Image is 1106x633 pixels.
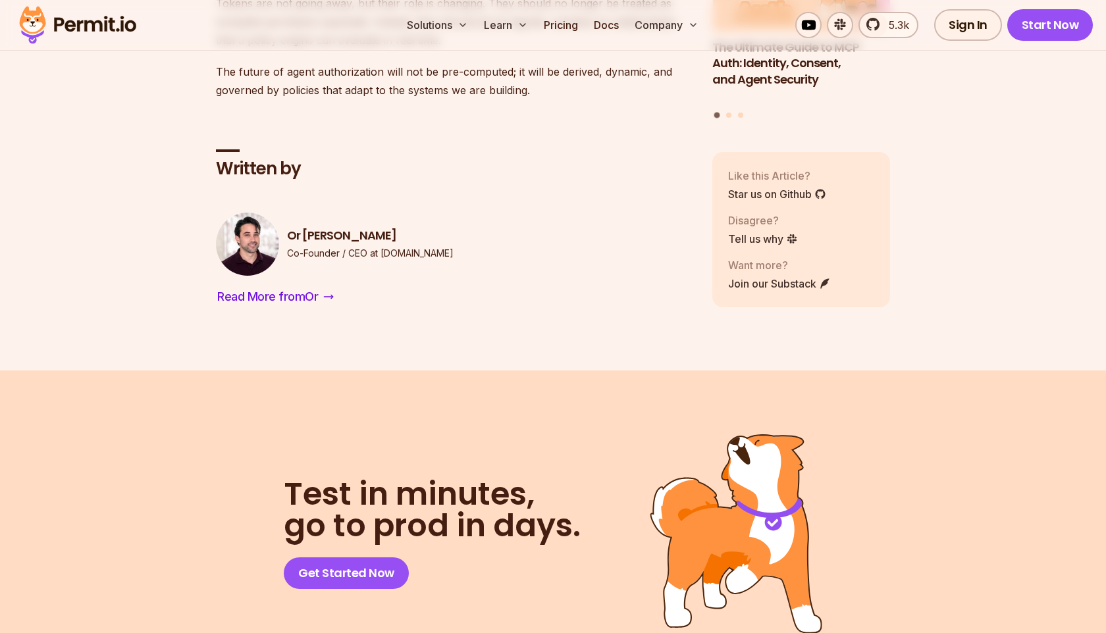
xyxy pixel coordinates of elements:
a: Read More fromOr [216,286,335,307]
h3: The Ultimate Guide to MCP Auth: Identity, Consent, and Agent Security [712,39,890,88]
p: Like this Article? [728,168,826,184]
button: Go to slide 3 [738,113,743,118]
a: 5.3k [858,12,918,38]
button: Go to slide 2 [726,113,731,118]
p: Want more? [728,257,831,273]
a: Pricing [539,12,583,38]
h2: go to prod in days. [284,478,581,542]
span: 5.3k [881,17,909,33]
p: Co-Founder / CEO at [DOMAIN_NAME] [287,247,454,260]
h3: Or [PERSON_NAME] [287,228,454,244]
span: Test in minutes, [284,478,581,510]
a: Star us on Github [728,186,826,202]
button: Company [629,12,704,38]
button: Solutions [402,12,473,38]
p: Disagree? [728,213,798,228]
a: Tell us why [728,231,798,247]
a: Get Started Now [284,557,409,589]
button: Learn [479,12,533,38]
p: The future of agent authorization will not be pre-computed; it will be derived, dynamic, and gove... [216,63,691,99]
h2: Written by [216,157,691,181]
img: Or Weis [216,213,279,276]
a: Start Now [1007,9,1093,41]
a: Docs [589,12,624,38]
img: Permit logo [13,3,142,47]
span: Read More from Or [217,288,318,306]
button: Go to slide 1 [714,113,720,118]
a: Sign In [934,9,1002,41]
a: Join our Substack [728,276,831,291]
